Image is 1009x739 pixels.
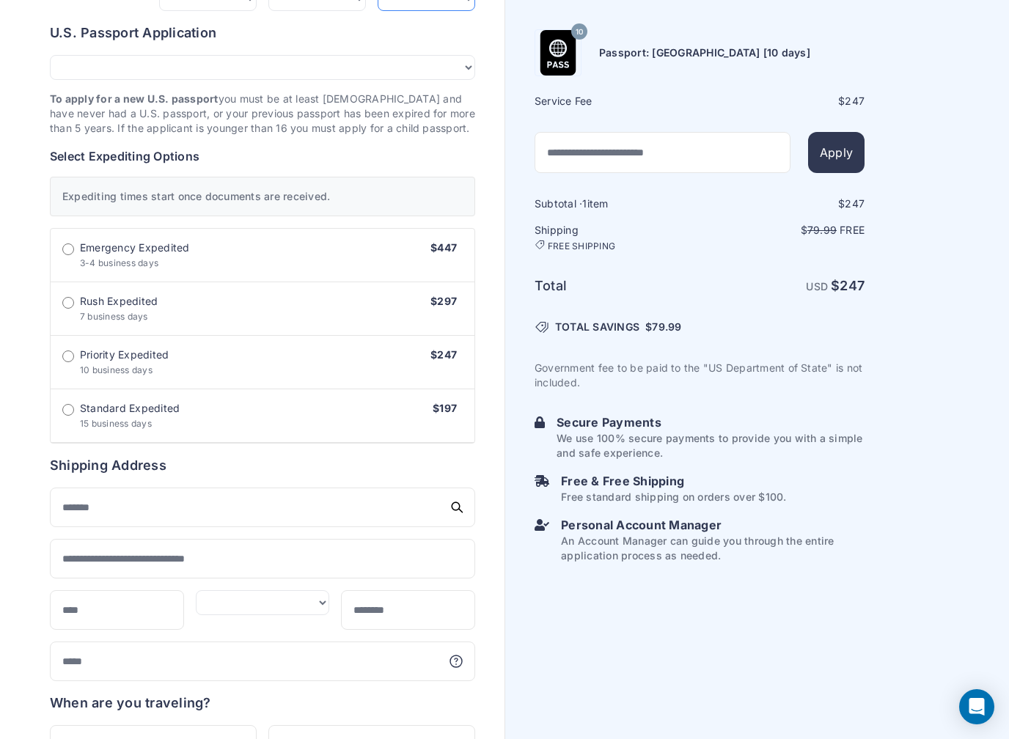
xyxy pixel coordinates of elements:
span: $197 [433,402,457,414]
h6: Subtotal · item [535,196,698,211]
span: 1 [582,197,587,210]
h6: Shipping [535,223,698,252]
span: 7 business days [80,311,148,322]
div: Open Intercom Messenger [959,689,994,724]
img: Product Name [535,30,581,76]
span: 247 [845,197,865,210]
p: you must be at least [DEMOGRAPHIC_DATA] and have never had a U.S. passport, or your previous pass... [50,92,475,136]
span: 15 business days [80,418,152,429]
span: $447 [430,241,457,254]
span: USD [806,280,828,293]
h6: Service Fee [535,94,698,109]
span: Emergency Expedited [80,240,190,255]
h6: Passport: [GEOGRAPHIC_DATA] [10 days] [599,45,810,60]
strong: To apply for a new U.S. passport [50,92,219,105]
h6: Total [535,276,698,296]
h6: Secure Payments [557,413,865,431]
span: $297 [430,295,457,307]
h6: Personal Account Manager [561,516,865,534]
span: Free [840,224,865,236]
span: 247 [840,278,865,293]
strong: $ [831,278,865,293]
span: 10 business days [80,364,153,375]
span: 79.99 [652,320,681,333]
span: TOTAL SAVINGS [555,320,639,334]
span: FREE SHIPPING [548,240,615,252]
h6: Free & Free Shipping [561,472,786,490]
div: Expediting times start once documents are received. [50,177,475,216]
p: $ [701,223,865,238]
button: Apply [808,132,865,173]
h6: Shipping Address [50,455,475,476]
p: We use 100% secure payments to provide you with a simple and safe experience. [557,431,865,460]
p: Free standard shipping on orders over $100. [561,490,786,504]
span: 3-4 business days [80,257,158,268]
span: 79.99 [807,224,837,236]
p: Government fee to be paid to the "US Department of State" is not included. [535,361,865,390]
p: An Account Manager can guide you through the entire application process as needed. [561,534,865,563]
span: $ [645,320,681,334]
div: $ [701,196,865,211]
span: 10 [576,22,583,41]
h6: When are you traveling? [50,693,211,713]
span: Rush Expedited [80,294,158,309]
h6: Select Expediting Options [50,147,475,165]
div: $ [701,94,865,109]
h6: U.S. Passport Application [50,23,475,43]
span: 247 [845,95,865,107]
svg: More information [449,654,463,669]
span: Priority Expedited [80,348,169,362]
span: Standard Expedited [80,401,180,416]
span: $247 [430,348,457,361]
